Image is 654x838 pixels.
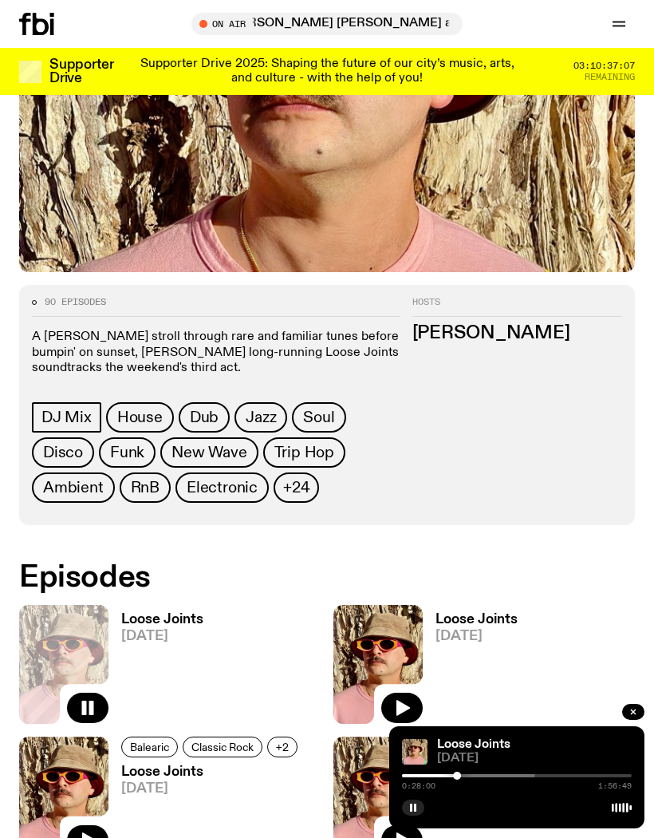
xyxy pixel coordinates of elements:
h3: Loose Joints [121,613,203,627]
span: Disco [43,444,83,461]
button: +24 [274,472,319,503]
span: Funk [110,444,144,461]
span: New Wave [171,444,246,461]
a: Classic Rock [183,737,262,757]
span: Trip Hop [274,444,334,461]
span: [DATE] [121,782,302,796]
span: Ambient [43,479,104,496]
button: +2 [267,737,297,757]
span: Balearic [130,741,169,753]
span: 90 episodes [45,298,106,306]
span: [DATE] [121,630,203,643]
button: On AirMornings with [PERSON_NAME] / [PERSON_NAME] [PERSON_NAME] and mmilton interview [191,13,463,35]
h2: Episodes [19,563,635,592]
span: Electronic [187,479,258,496]
a: House [106,402,174,433]
img: Tyson stands in front of a paperbark tree wearing orange sunglasses, a suede bucket hat and a pin... [333,605,423,724]
p: Supporter Drive 2025: Shaping the future of our city’s music, arts, and culture - with the help o... [134,57,520,85]
span: Dub [190,409,219,426]
span: RnB [131,479,160,496]
span: Jazz [246,409,276,426]
a: New Wave [160,437,258,468]
a: Electronic [175,472,269,503]
span: Remaining [585,73,635,81]
a: Funk [99,437,156,468]
a: Loose Joints [437,738,510,751]
a: Dub [179,402,230,433]
span: Classic Rock [191,741,254,753]
a: Loose Joints[DATE] [108,613,203,724]
h3: Loose Joints [435,613,518,627]
span: 03:10:37:07 [573,61,635,70]
a: Jazz [234,402,287,433]
h2: Hosts [412,298,623,317]
a: Balearic [121,737,178,757]
p: A [PERSON_NAME] stroll through rare and familiar tunes before bumpin' on sunset, [PERSON_NAME] lo... [32,330,400,376]
span: +24 [283,479,309,496]
h3: Loose Joints [121,765,302,779]
a: Disco [32,437,94,468]
span: 1:56:49 [598,782,632,790]
a: DJ Mix [32,402,101,433]
span: [DATE] [435,630,518,643]
span: Soul [303,409,334,426]
span: House [117,409,163,426]
a: RnB [120,472,171,503]
h3: [PERSON_NAME] [412,325,623,342]
img: Tyson stands in front of a paperbark tree wearing orange sunglasses, a suede bucket hat and a pin... [402,739,427,765]
span: [DATE] [437,753,632,765]
span: 0:28:00 [402,782,435,790]
span: +2 [276,741,289,753]
h3: Supporter Drive [49,58,113,85]
a: Soul [292,402,345,433]
a: Trip Hop [263,437,345,468]
a: Loose Joints[DATE] [423,613,518,724]
a: Ambient [32,472,115,503]
span: DJ Mix [41,409,92,426]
